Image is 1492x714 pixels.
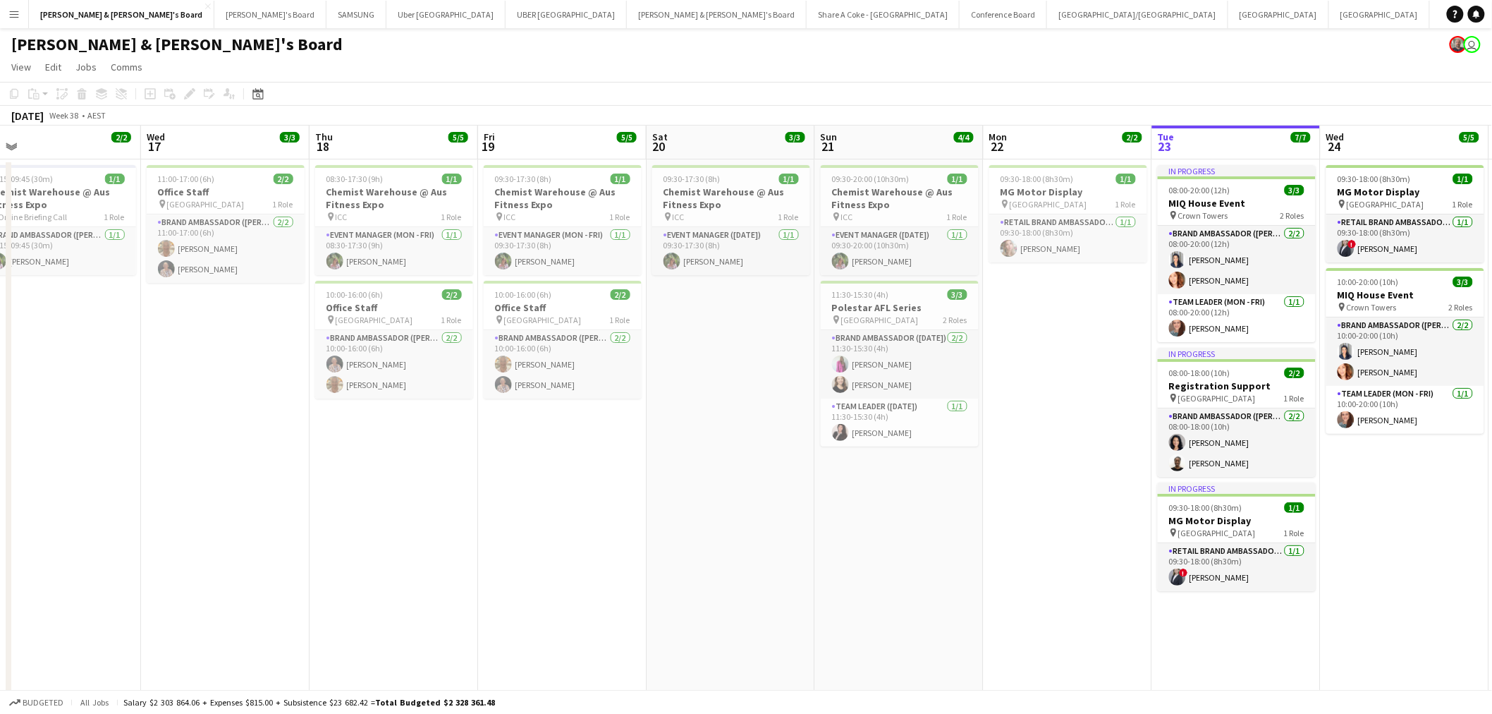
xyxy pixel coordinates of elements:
[484,281,642,399] app-job-card: 10:00-16:00 (6h)2/2Office Staff [GEOGRAPHIC_DATA]1 RoleBrand Ambassador ([PERSON_NAME])2/210:00-1...
[1047,1,1228,28] button: [GEOGRAPHIC_DATA]/[GEOGRAPHIC_DATA]
[1228,1,1329,28] button: [GEOGRAPHIC_DATA]
[611,289,630,300] span: 2/2
[960,1,1047,28] button: Conference Board
[673,212,685,222] span: ICC
[1158,483,1316,591] app-job-card: In progress09:30-18:00 (8h30m)1/1MG Motor Display [GEOGRAPHIC_DATA]1 RoleRETAIL Brand Ambassador ...
[989,214,1147,262] app-card-role: RETAIL Brand Ambassador (Mon - Fri)1/109:30-18:00 (8h30m)[PERSON_NAME]
[821,330,979,399] app-card-role: Brand Ambassador ([DATE])2/211:30-15:30 (4h)[PERSON_NAME][PERSON_NAME]
[652,227,810,275] app-card-role: Event Manager ([DATE])1/109:30-17:30 (8h)[PERSON_NAME]
[442,289,462,300] span: 2/2
[442,174,462,184] span: 1/1
[6,58,37,76] a: View
[948,289,967,300] span: 3/3
[1116,174,1136,184] span: 1/1
[336,315,413,325] span: [GEOGRAPHIC_DATA]
[610,315,630,325] span: 1 Role
[45,61,61,73] span: Edit
[650,138,668,155] span: 20
[1178,528,1256,538] span: [GEOGRAPHIC_DATA]
[1158,131,1175,143] span: Tue
[821,227,979,275] app-card-role: Event Manager ([DATE])1/109:30-20:00 (10h30m)[PERSON_NAME]
[448,132,468,143] span: 5/5
[1123,144,1145,155] div: 2 Jobs
[1158,348,1316,477] app-job-card: In progress08:00-18:00 (10h)2/2Registration Support [GEOGRAPHIC_DATA]1 RoleBrand Ambassador ([PER...
[948,174,967,184] span: 1/1
[832,174,910,184] span: 09:30-20:00 (10h30m)
[989,165,1147,262] app-job-card: 09:30-18:00 (8h30m)1/1MG Motor Display [GEOGRAPHIC_DATA]1 RoleRETAIL Brand Ambassador (Mon - Fri)...
[1158,294,1316,342] app-card-role: Team Leader (Mon - Fri)1/108:00-20:00 (12h)[PERSON_NAME]
[375,697,495,708] span: Total Budgeted $2 328 361.48
[484,227,642,275] app-card-role: Event Manager (Mon - Fri)1/109:30-17:30 (8h)[PERSON_NAME]
[1158,380,1316,392] h3: Registration Support
[1178,210,1228,221] span: Crown Towers
[315,330,473,399] app-card-role: Brand Ambassador ([PERSON_NAME])2/210:00-16:00 (6h)[PERSON_NAME][PERSON_NAME]
[1158,226,1316,294] app-card-role: Brand Ambassador ([PERSON_NAME])2/208:00-20:00 (12h)[PERSON_NAME][PERSON_NAME]
[147,214,305,283] app-card-role: Brand Ambassador ([PERSON_NAME])2/211:00-17:00 (6h)[PERSON_NAME][PERSON_NAME]
[611,174,630,184] span: 1/1
[1158,197,1316,210] h3: MIQ House Event
[1324,138,1345,155] span: 24
[786,144,808,155] div: 2 Jobs
[989,186,1147,198] h3: MG Motor Display
[484,165,642,275] app-job-card: 09:30-17:30 (8h)1/1Chemist Warehouse @ Aus Fitness Expo ICC1 RoleEvent Manager (Mon - Fri)1/109:3...
[1158,165,1316,176] div: In progress
[1291,132,1311,143] span: 7/7
[1460,144,1482,155] div: 3 Jobs
[819,138,838,155] span: 21
[11,34,343,55] h1: [PERSON_NAME] & [PERSON_NAME]'s Board
[105,58,148,76] a: Comms
[652,131,668,143] span: Sat
[315,281,473,399] div: 10:00-16:00 (6h)2/2Office Staff [GEOGRAPHIC_DATA]1 RoleBrand Ambassador ([PERSON_NAME])2/210:00-1...
[1010,199,1087,210] span: [GEOGRAPHIC_DATA]
[943,315,967,325] span: 2 Roles
[627,1,807,28] button: [PERSON_NAME] & [PERSON_NAME]'s Board
[504,315,582,325] span: [GEOGRAPHIC_DATA]
[11,109,44,123] div: [DATE]
[664,174,721,184] span: 09:30-17:30 (8h)
[1158,409,1316,477] app-card-role: Brand Ambassador ([PERSON_NAME])2/208:00-18:00 (10h)[PERSON_NAME][PERSON_NAME]
[807,1,960,28] button: Share A Coke - [GEOGRAPHIC_DATA]
[484,186,642,211] h3: Chemist Warehouse @ Aus Fitness Expo
[281,144,302,155] div: 2 Jobs
[987,138,1008,155] span: 22
[1453,277,1473,287] span: 3/3
[785,132,805,143] span: 3/3
[7,695,66,710] button: Budgeted
[484,131,495,143] span: Fri
[1123,132,1142,143] span: 2/2
[1326,131,1345,143] span: Wed
[1158,348,1316,359] div: In progress
[821,186,979,211] h3: Chemist Warehouse @ Aus Fitness Expo
[484,301,642,314] h3: Office Staff
[449,144,471,155] div: 3 Jobs
[47,110,82,121] span: Week 38
[989,131,1008,143] span: Mon
[1329,1,1430,28] button: [GEOGRAPHIC_DATA]
[1115,199,1136,210] span: 1 Role
[315,301,473,314] h3: Office Staff
[618,144,640,155] div: 3 Jobs
[214,1,326,28] button: [PERSON_NAME]'s Board
[821,281,979,447] app-job-card: 11:30-15:30 (4h)3/3Polestar AFL Series [GEOGRAPHIC_DATA]2 RolesBrand Ambassador ([DATE])2/211:30-...
[315,227,473,275] app-card-role: Event Manager (Mon - Fri)1/108:30-17:30 (9h)[PERSON_NAME]
[1158,514,1316,527] h3: MG Motor Display
[1348,240,1357,248] span: !
[386,1,506,28] button: Uber [GEOGRAPHIC_DATA]
[1158,165,1316,342] app-job-card: In progress08:00-20:00 (12h)3/3MIQ House Event Crown Towers2 RolesBrand Ambassador ([PERSON_NAME]...
[652,165,810,275] app-job-card: 09:30-17:30 (8h)1/1Chemist Warehouse @ Aus Fitness Expo ICC1 RoleEvent Manager ([DATE])1/109:30-1...
[326,1,386,28] button: SAMSUNG
[821,165,979,275] app-job-card: 09:30-20:00 (10h30m)1/1Chemist Warehouse @ Aus Fitness Expo ICC1 RoleEvent Manager ([DATE])1/109:...
[821,399,979,447] app-card-role: Team Leader ([DATE])1/111:30-15:30 (4h)[PERSON_NAME]
[841,212,853,222] span: ICC
[1169,185,1230,195] span: 08:00-20:00 (12h)
[1460,132,1479,143] span: 5/5
[11,61,31,73] span: View
[495,289,552,300] span: 10:00-16:00 (6h)
[1156,138,1175,155] span: 23
[29,1,214,28] button: [PERSON_NAME] & [PERSON_NAME]'s Board
[147,165,305,283] app-job-card: 11:00-17:00 (6h)2/2Office Staff [GEOGRAPHIC_DATA]1 RoleBrand Ambassador ([PERSON_NAME])2/211:00-1...
[326,289,384,300] span: 10:00-16:00 (6h)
